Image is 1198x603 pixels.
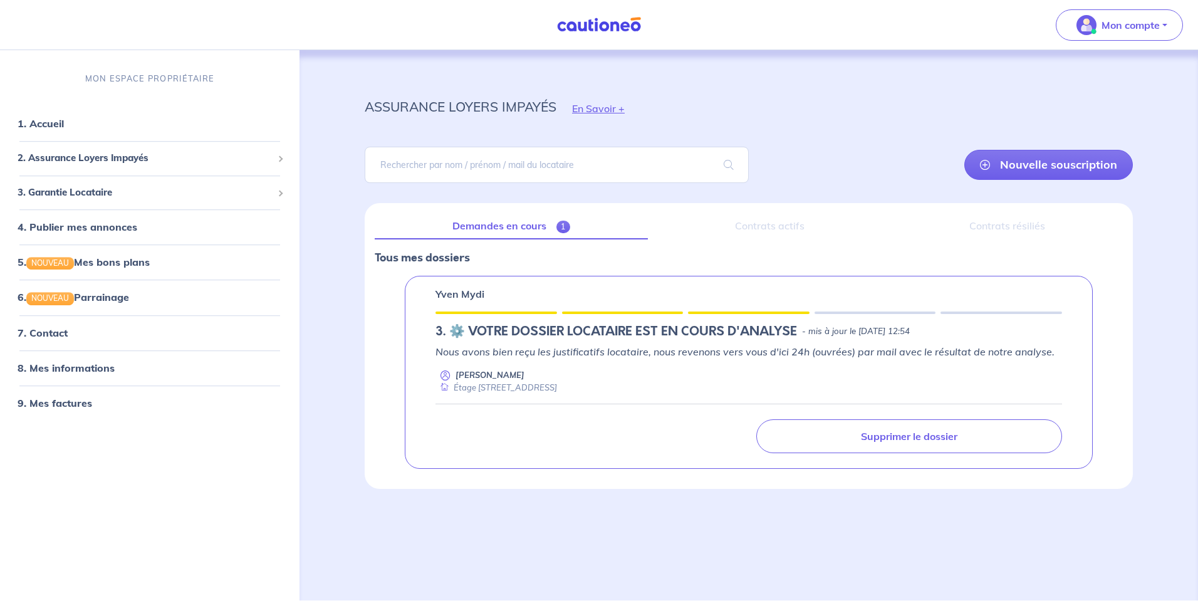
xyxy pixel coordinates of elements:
[435,286,484,301] p: Yven Mydi
[365,147,749,183] input: Rechercher par nom / prénom / mail du locataire
[756,419,1062,453] a: Supprimer le dossier
[365,95,556,118] p: assurance loyers impayés
[435,324,797,339] h5: 3.︎ ⚙️ VOTRE DOSSIER LOCATAIRE EST EN COURS D'ANALYSE
[709,147,749,182] span: search
[556,90,640,127] button: En Savoir +
[435,344,1062,359] p: Nous avons bien reçu les justificatifs locataire, nous revenons vers vous d'ici 24h (ouvrées) par...
[435,382,557,394] div: Étage [STREET_ADDRESS]
[18,291,129,304] a: 6.NOUVEAUParrainage
[1076,15,1096,35] img: illu_account_valid_menu.svg
[1056,9,1183,41] button: illu_account_valid_menu.svgMon compte
[5,249,294,275] div: 5.NOUVEAUMes bons plans
[964,150,1133,180] a: Nouvelle souscription
[85,73,214,85] p: MON ESPACE PROPRIÉTAIRE
[552,17,646,33] img: Cautioneo
[18,327,68,339] a: 7. Contact
[802,325,910,338] p: - mis à jour le [DATE] 12:54
[5,111,294,136] div: 1. Accueil
[375,249,1123,266] p: Tous mes dossiers
[18,221,137,233] a: 4. Publier mes annonces
[5,320,294,345] div: 7. Contact
[5,285,294,310] div: 6.NOUVEAUParrainage
[435,324,1062,339] div: state: DOCUMENTS-TO-EVALUATE, Context: NEW,CHOOSE-CERTIFICATE,ALONE,LESSOR-DOCUMENTS
[5,391,294,416] div: 9. Mes factures
[375,213,648,239] a: Demandes en cours1
[18,151,273,165] span: 2. Assurance Loyers Impayés
[18,397,92,409] a: 9. Mes factures
[18,186,273,200] span: 3. Garantie Locataire
[556,221,571,233] span: 1
[5,214,294,239] div: 4. Publier mes annonces
[1102,18,1160,33] p: Mon compte
[18,256,150,268] a: 5.NOUVEAUMes bons plans
[861,430,957,443] p: Supprimer le dossier
[18,362,115,374] a: 8. Mes informations
[5,146,294,170] div: 2. Assurance Loyers Impayés
[456,369,524,381] p: [PERSON_NAME]
[18,117,64,130] a: 1. Accueil
[5,355,294,380] div: 8. Mes informations
[5,181,294,205] div: 3. Garantie Locataire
